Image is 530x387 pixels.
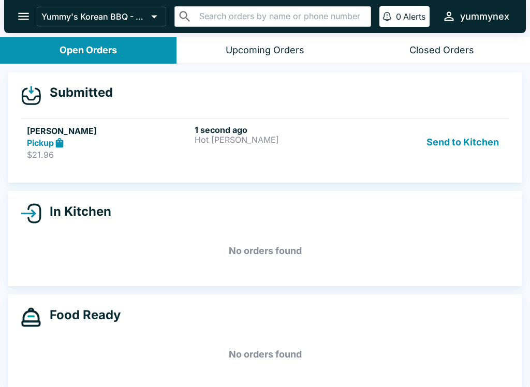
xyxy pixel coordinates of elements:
div: yummynex [460,10,509,23]
h5: [PERSON_NAME] [27,125,190,137]
p: Yummy's Korean BBQ - NEX [41,11,147,22]
a: [PERSON_NAME]Pickup$21.961 second agoHot [PERSON_NAME]Send to Kitchen [21,118,509,167]
input: Search orders by name or phone number [196,9,366,24]
button: Yummy's Korean BBQ - NEX [37,7,166,26]
strong: Pickup [27,138,54,148]
div: Open Orders [60,44,117,56]
h4: Food Ready [41,307,121,323]
h6: 1 second ago [195,125,358,135]
p: $21.96 [27,150,190,160]
h5: No orders found [21,336,509,373]
button: Send to Kitchen [422,125,503,160]
p: Alerts [403,11,425,22]
div: Upcoming Orders [226,44,304,56]
p: Hot [PERSON_NAME] [195,135,358,144]
h5: No orders found [21,232,509,270]
button: yummynex [438,5,513,27]
button: open drawer [10,3,37,29]
h4: In Kitchen [41,204,111,219]
h4: Submitted [41,85,113,100]
div: Closed Orders [409,44,474,56]
p: 0 [396,11,401,22]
